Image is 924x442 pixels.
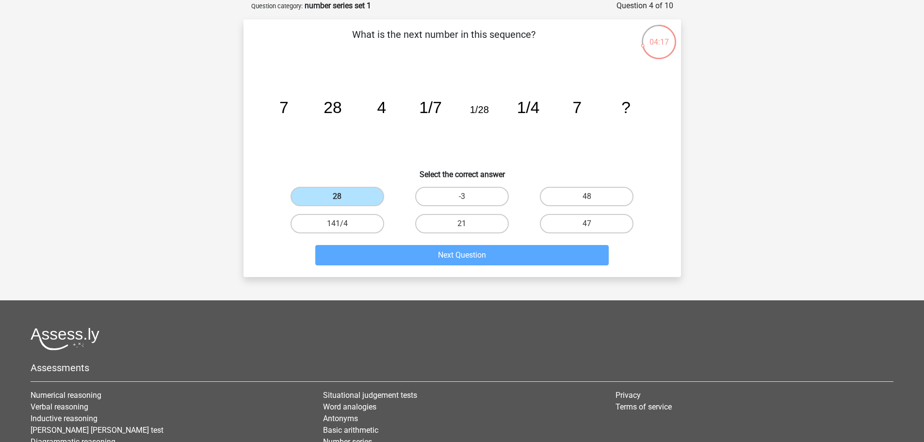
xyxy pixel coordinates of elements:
[616,402,672,411] a: Terms of service
[517,98,539,116] tspan: 1/4
[251,2,303,10] small: Question category:
[323,391,417,400] a: Situational judgement tests
[31,414,97,423] a: Inductive reasoning
[31,402,88,411] a: Verbal reasoning
[641,24,677,48] div: 04:17
[377,98,386,116] tspan: 4
[540,214,633,233] label: 47
[323,402,376,411] a: Word analogies
[323,414,358,423] a: Antonyms
[572,98,582,116] tspan: 7
[259,162,665,179] h6: Select the correct answer
[616,391,641,400] a: Privacy
[621,98,631,116] tspan: ?
[305,1,371,10] strong: number series set 1
[323,426,378,435] a: Basic arithmetic
[291,214,384,233] label: 141/4
[540,187,633,206] label: 48
[415,214,509,233] label: 21
[470,104,488,115] tspan: 1/28
[291,187,384,206] label: 28
[259,27,629,56] p: What is the next number in this sequence?
[315,245,609,265] button: Next Question
[419,98,442,116] tspan: 1/7
[31,327,99,350] img: Assessly logo
[31,391,101,400] a: Numerical reasoning
[279,98,288,116] tspan: 7
[31,426,163,435] a: [PERSON_NAME] [PERSON_NAME] test
[324,98,341,116] tspan: 28
[31,362,893,374] h5: Assessments
[415,187,509,206] label: -3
